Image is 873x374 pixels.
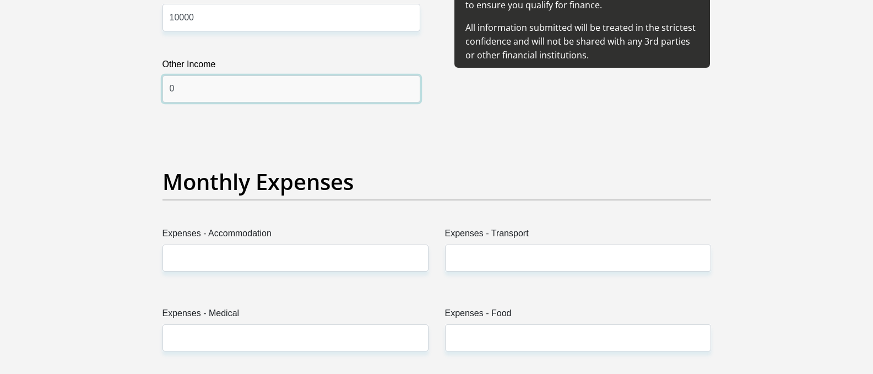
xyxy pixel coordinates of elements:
input: Other Income [162,75,420,102]
input: Expenses - Food [445,324,711,351]
label: Expenses - Transport [445,227,711,245]
label: Expenses - Accommodation [162,227,429,245]
label: Expenses - Food [445,307,711,324]
input: Expenses - Accommodation [162,245,429,272]
label: Expenses - Medical [162,307,429,324]
input: Expenses - Transport [445,245,711,272]
label: Other Income [162,58,420,75]
input: Monthly Take Home Income [162,4,420,31]
h2: Monthly Expenses [162,169,711,195]
input: Expenses - Medical [162,324,429,351]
